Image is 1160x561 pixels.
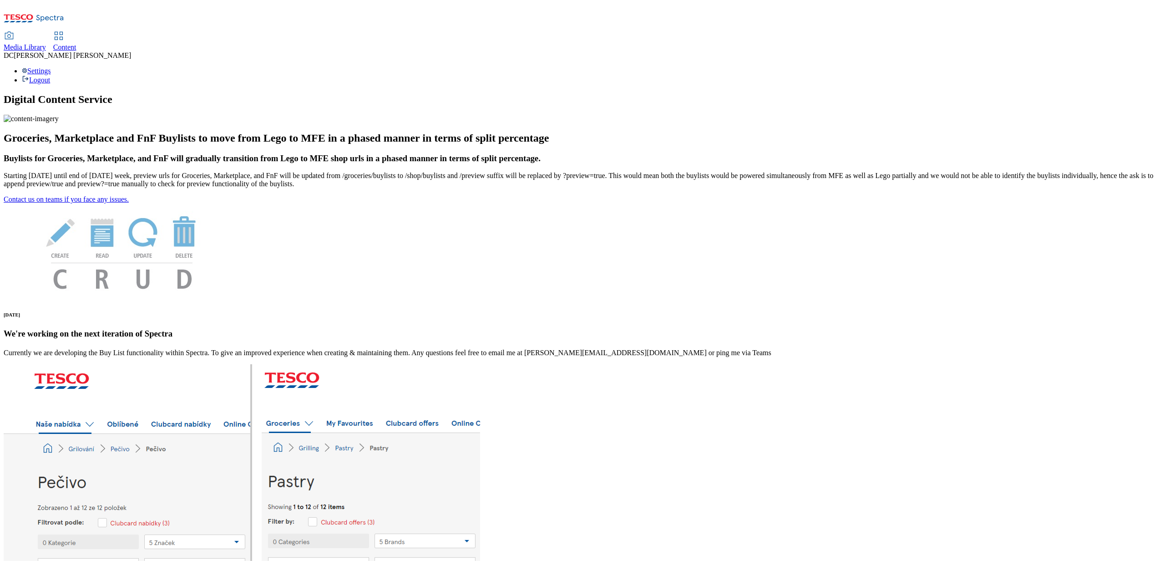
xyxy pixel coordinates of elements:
[4,349,1156,357] p: Currently we are developing the Buy List functionality within Spectra. To give an improved experi...
[4,312,1156,317] h6: [DATE]
[4,329,1156,339] h3: We're working on the next iteration of Spectra
[4,32,46,51] a: Media Library
[4,204,240,299] img: News Image
[4,172,1156,188] p: Starting [DATE] until end of [DATE] week, preview urls for Groceries, Marketplace, and FnF will b...
[4,132,1156,144] h2: Groceries, Marketplace and FnF Buylists to move from Lego to MFE in a phased manner in terms of s...
[22,67,51,75] a: Settings
[14,51,131,59] span: [PERSON_NAME] [PERSON_NAME]
[4,93,1156,106] h1: Digital Content Service
[4,153,1156,163] h3: Buylists for Groceries, Marketplace, and FnF will gradually transition from Lego to MFE shop urls...
[4,51,14,59] span: DC
[53,32,76,51] a: Content
[4,195,129,203] a: Contact us on teams if you face any issues.
[4,43,46,51] span: Media Library
[22,76,50,84] a: Logout
[53,43,76,51] span: Content
[4,115,59,123] img: content-imagery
